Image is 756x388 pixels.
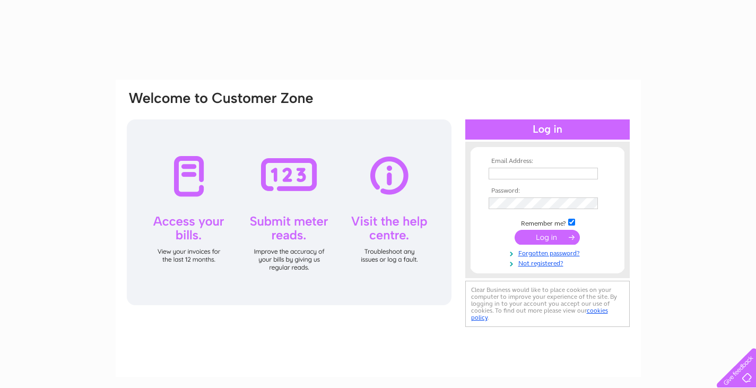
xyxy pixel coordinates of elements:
th: Password: [486,187,609,195]
a: Not registered? [489,257,609,268]
th: Email Address: [486,158,609,165]
input: Submit [515,230,580,245]
td: Remember me? [486,217,609,228]
a: cookies policy [471,307,608,321]
div: Clear Business would like to place cookies on your computer to improve your experience of the sit... [465,281,630,327]
a: Forgotten password? [489,247,609,257]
